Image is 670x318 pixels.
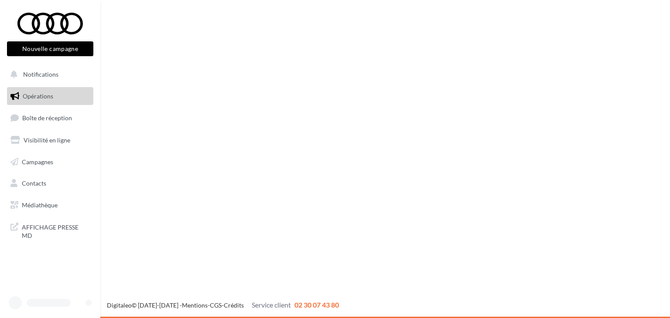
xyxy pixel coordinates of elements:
[107,301,132,309] a: Digitaleo
[5,196,95,214] a: Médiathèque
[5,174,95,193] a: Contacts
[22,201,58,209] span: Médiathèque
[5,108,95,127] a: Boîte de réception
[7,41,93,56] button: Nouvelle campagne
[22,179,46,187] span: Contacts
[210,301,222,309] a: CGS
[5,131,95,149] a: Visibilité en ligne
[22,158,53,165] span: Campagnes
[23,92,53,100] span: Opérations
[294,301,339,309] span: 02 30 07 43 80
[107,301,339,309] span: © [DATE]-[DATE] - - -
[22,114,72,122] span: Boîte de réception
[252,301,291,309] span: Service client
[5,153,95,171] a: Campagnes
[24,136,70,144] span: Visibilité en ligne
[224,301,244,309] a: Crédits
[22,221,90,240] span: AFFICHAGE PRESSE MD
[23,71,58,78] span: Notifications
[5,65,92,84] button: Notifications
[182,301,208,309] a: Mentions
[5,87,95,105] a: Opérations
[5,218,95,244] a: AFFICHAGE PRESSE MD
